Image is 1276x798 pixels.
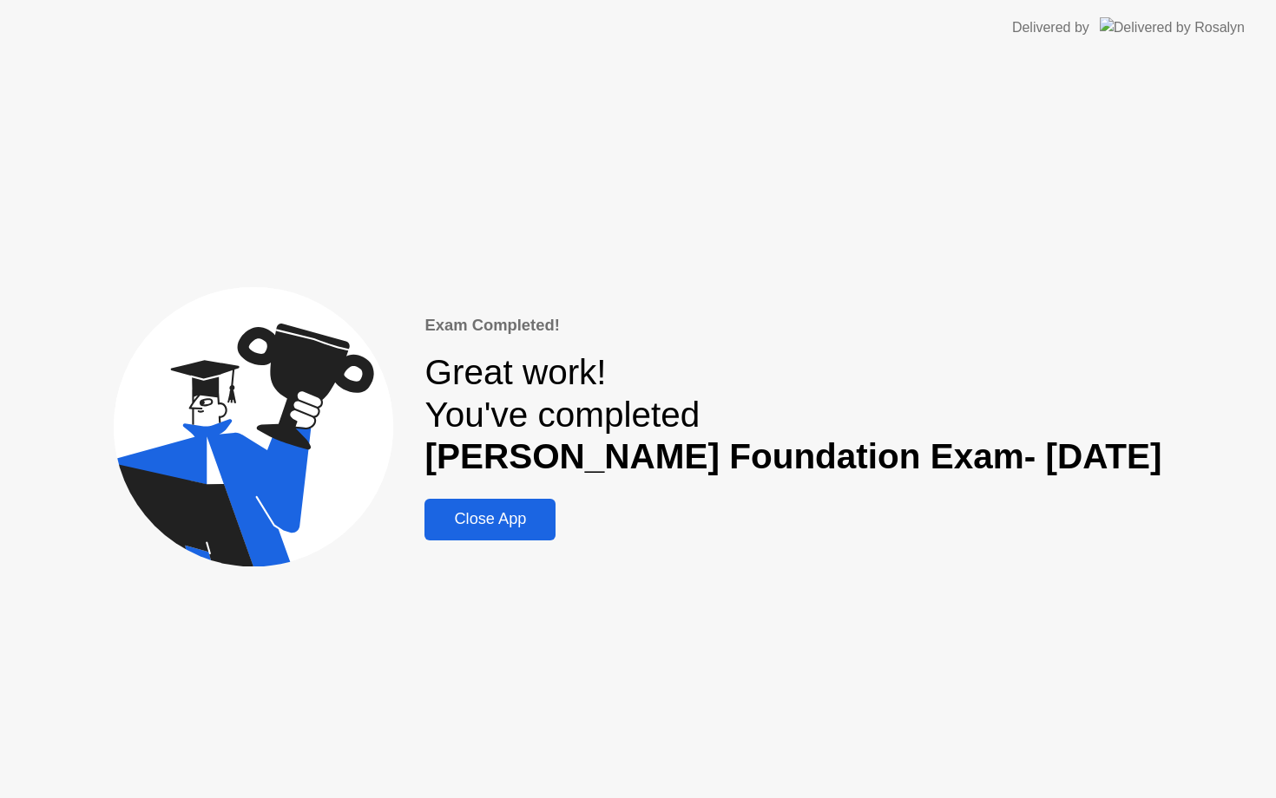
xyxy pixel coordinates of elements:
div: Close App [430,510,550,528]
button: Close App [424,499,556,540]
div: Exam Completed! [424,313,1161,337]
b: [PERSON_NAME] Foundation Exam- [DATE] [424,436,1161,476]
img: Delivered by Rosalyn [1100,17,1245,37]
div: Great work! You've completed [424,351,1161,478]
div: Delivered by [1012,17,1089,38]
